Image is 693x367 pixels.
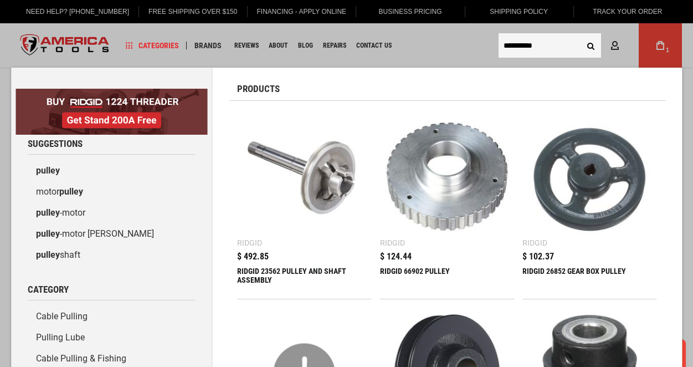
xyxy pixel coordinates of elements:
a: RIDGID 23562 PULLEY AND SHAFT ASSEMBLY Ridgid $ 492.85 RIDGID 23562 PULLEY AND SHAFT ASSEMBLY [237,109,372,299]
img: RIDGID 26852 GEAR BOX PULLEY [528,115,651,238]
a: pulley-motor [28,202,195,223]
div: Ridgid [380,239,405,247]
span: $ 124.44 [380,252,412,261]
span: Categories [126,42,179,49]
a: pulley-motor [PERSON_NAME] [28,223,195,244]
span: Suggestions [28,139,83,149]
a: RIDGID 26852 GEAR BOX PULLEY Ridgid $ 102.37 RIDGID 26852 GEAR BOX PULLEY [522,109,657,299]
a: BOGO: Buy RIDGID® 1224 Threader, Get Stand 200A Free! [16,89,207,97]
a: RIDGID 66902 PULLEY Ridgid $ 124.44 RIDGID 66902 PULLEY [380,109,515,299]
a: Brands [189,38,227,53]
img: RIDGID 66902 PULLEY [386,115,509,238]
a: pulleyshaft [28,244,195,266]
img: RIDGID 23562 PULLEY AND SHAFT ASSEMBLY [243,115,366,238]
button: Open LiveChat chat widget [127,14,141,28]
button: Search [580,35,601,56]
p: We're away right now. Please check back later! [16,17,125,26]
a: Categories [121,38,184,53]
b: pulley [36,207,60,218]
div: Ridgid [522,239,547,247]
b: pulley [36,249,60,260]
span: $ 102.37 [522,252,554,261]
span: Products [237,84,280,94]
a: Pulling Lube [28,327,195,348]
div: RIDGID 26852 GEAR BOX PULLEY [522,267,657,293]
div: RIDGID 23562 PULLEY AND SHAFT ASSEMBLY [237,267,372,293]
b: pulley [59,186,83,197]
div: RIDGID 66902 PULLEY [380,267,515,293]
span: Brands [194,42,222,49]
div: Ridgid [237,239,262,247]
b: pulley [36,228,60,239]
a: Cable Pulling [28,306,195,327]
b: pulley [36,165,60,176]
a: pulley [28,160,195,181]
span: Category [28,285,69,294]
img: BOGO: Buy RIDGID® 1224 Threader, Get Stand 200A Free! [16,89,207,135]
a: motorpulley [28,181,195,202]
span: $ 492.85 [237,252,269,261]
